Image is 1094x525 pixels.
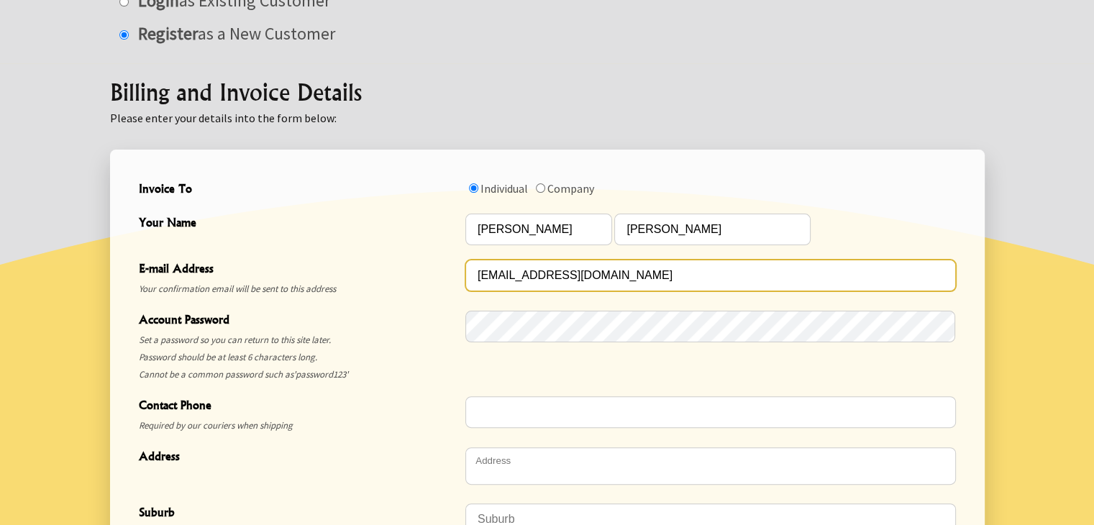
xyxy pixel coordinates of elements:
[139,417,458,434] span: Required by our couriers when shipping
[480,181,528,196] label: Individual
[139,396,458,417] span: Contact Phone
[139,214,458,234] span: Your Name
[469,183,478,193] input: Invoice To
[131,22,335,45] label: as a New Customer
[465,396,956,428] input: Contact Phone
[465,447,956,485] textarea: Address
[536,183,545,193] input: Invoice To
[139,332,458,383] span: Set a password so you can return to this site later. Password should be at least 6 characters lon...
[465,260,956,291] input: E-mail Address
[465,311,956,342] input: Account Password
[139,180,458,201] span: Invoice To
[139,503,458,524] span: Suburb
[138,22,198,45] strong: Register
[547,181,594,196] label: Company
[139,447,458,468] span: Address
[110,75,985,109] h2: Billing and Invoice Details
[110,109,985,127] p: Please enter your details into the form below:
[139,311,458,332] span: Account Password
[614,214,811,245] input: Your Name
[465,214,612,245] input: Your Name
[139,280,458,298] span: Your confirmation email will be sent to this address
[139,260,458,280] span: E-mail Address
